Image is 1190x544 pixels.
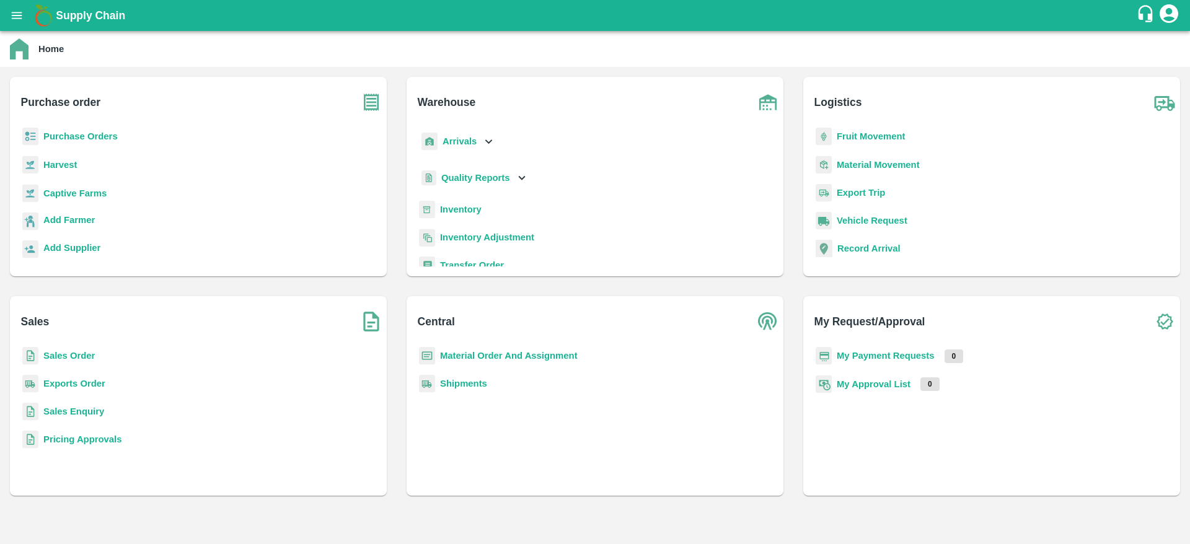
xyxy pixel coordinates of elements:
[945,349,964,363] p: 0
[837,160,920,170] a: Material Movement
[22,184,38,203] img: harvest
[1149,306,1180,337] img: check
[43,188,107,198] a: Captive Farms
[356,87,387,118] img: purchase
[419,375,435,393] img: shipments
[38,44,64,54] b: Home
[816,212,832,230] img: vehicle
[356,306,387,337] img: soSales
[816,128,832,146] img: fruit
[22,156,38,174] img: harvest
[752,306,783,337] img: central
[816,240,832,257] img: recordArrival
[22,128,38,146] img: reciept
[443,136,477,146] b: Arrivals
[814,313,925,330] b: My Request/Approval
[43,215,95,225] b: Add Farmer
[43,160,77,170] a: Harvest
[837,216,907,226] a: Vehicle Request
[419,347,435,365] img: centralMaterial
[837,379,910,389] a: My Approval List
[56,7,1136,24] a: Supply Chain
[419,201,435,219] img: whInventory
[22,375,38,393] img: shipments
[441,173,510,183] b: Quality Reports
[22,431,38,449] img: sales
[22,213,38,230] img: farmer
[814,94,862,111] b: Logistics
[440,232,534,242] a: Inventory Adjustment
[920,377,940,391] p: 0
[43,351,95,361] a: Sales Order
[43,241,100,258] a: Add Supplier
[43,379,105,388] a: Exports Order
[56,9,125,22] b: Supply Chain
[2,1,31,30] button: open drawer
[816,184,832,202] img: delivery
[440,204,482,214] a: Inventory
[440,260,504,270] a: Transfer Order
[419,165,529,191] div: Quality Reports
[22,240,38,258] img: supplier
[22,403,38,421] img: sales
[837,131,906,141] a: Fruit Movement
[43,213,95,230] a: Add Farmer
[752,87,783,118] img: warehouse
[43,243,100,253] b: Add Supplier
[43,406,104,416] a: Sales Enquiry
[440,379,487,388] a: Shipments
[816,156,832,174] img: material
[10,38,29,59] img: home
[837,188,885,198] a: Export Trip
[21,313,50,330] b: Sales
[1158,2,1180,29] div: account of current user
[816,347,832,365] img: payment
[837,243,901,253] a: Record Arrival
[837,351,935,361] a: My Payment Requests
[419,229,435,247] img: inventory
[22,347,38,365] img: sales
[43,434,121,444] a: Pricing Approvals
[31,3,56,28] img: logo
[419,257,435,274] img: whTransfer
[816,375,832,393] img: approval
[421,133,438,151] img: whArrival
[21,94,100,111] b: Purchase order
[418,313,455,330] b: Central
[1136,4,1158,27] div: customer-support
[440,351,578,361] a: Material Order And Assignment
[419,128,496,156] div: Arrivals
[418,94,476,111] b: Warehouse
[43,131,118,141] a: Purchase Orders
[421,170,436,186] img: qualityReport
[1149,87,1180,118] img: truck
